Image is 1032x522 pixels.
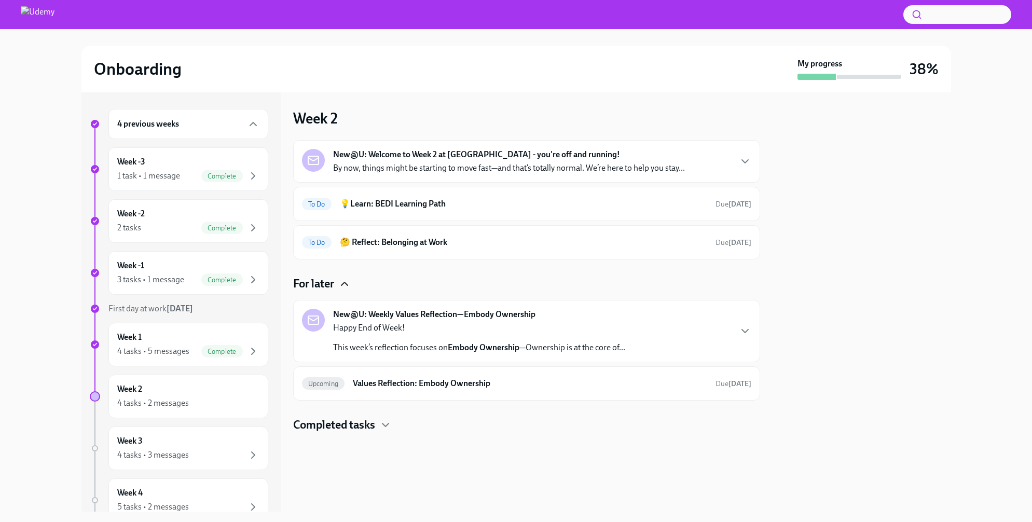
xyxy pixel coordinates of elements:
[302,380,345,388] span: Upcoming
[90,251,268,295] a: Week -13 tasks • 1 messageComplete
[117,346,189,357] div: 4 tasks • 5 messages
[302,239,332,246] span: To Do
[117,222,141,233] div: 2 tasks
[448,342,519,352] strong: Embody Ownership
[117,274,184,285] div: 3 tasks • 1 message
[117,449,189,461] div: 4 tasks • 3 messages
[333,342,625,353] p: This week’s reflection focuses on —Ownership is at the core of...
[94,59,182,79] h2: Onboarding
[108,109,268,139] div: 4 previous weeks
[90,478,268,522] a: Week 45 tasks • 2 messages
[728,379,751,388] strong: [DATE]
[117,170,180,182] div: 1 task • 1 message
[728,238,751,247] strong: [DATE]
[715,238,751,248] span: September 20th, 2025 11:00
[715,379,751,389] span: September 21st, 2025 11:00
[715,200,751,209] span: Due
[353,378,707,389] h6: Values Reflection: Embody Ownership
[797,58,842,70] strong: My progress
[302,234,751,251] a: To Do🤔 Reflect: Belonging at WorkDue[DATE]
[117,501,189,513] div: 5 tasks • 2 messages
[333,322,625,334] p: Happy End of Week!
[201,224,243,232] span: Complete
[333,162,685,174] p: By now, things might be starting to move fast—and that’s totally normal. We’re here to help you s...
[117,260,144,271] h6: Week -1
[90,199,268,243] a: Week -22 tasksComplete
[293,417,760,433] div: Completed tasks
[90,147,268,191] a: Week -31 task • 1 messageComplete
[910,60,939,78] h3: 38%
[117,487,143,499] h6: Week 4
[201,348,243,355] span: Complete
[117,383,142,395] h6: Week 2
[728,200,751,209] strong: [DATE]
[293,417,375,433] h4: Completed tasks
[715,379,751,388] span: Due
[302,200,332,208] span: To Do
[117,332,142,343] h6: Week 1
[117,397,189,409] div: 4 tasks • 2 messages
[90,303,268,314] a: First day at work[DATE]
[117,156,145,168] h6: Week -3
[117,208,145,219] h6: Week -2
[715,199,751,209] span: September 20th, 2025 11:00
[90,323,268,366] a: Week 14 tasks • 5 messagesComplete
[333,309,535,320] strong: New@U: Weekly Values Reflection—Embody Ownership
[293,276,334,292] h4: For later
[201,172,243,180] span: Complete
[302,375,751,392] a: UpcomingValues Reflection: Embody OwnershipDue[DATE]
[302,196,751,212] a: To Do💡Learn: BEDI Learning PathDue[DATE]
[167,304,193,313] strong: [DATE]
[117,435,143,447] h6: Week 3
[201,276,243,284] span: Complete
[117,118,179,130] h6: 4 previous weeks
[90,427,268,470] a: Week 34 tasks • 3 messages
[340,198,707,210] h6: 💡Learn: BEDI Learning Path
[21,6,54,23] img: Udemy
[333,149,620,160] strong: New@U: Welcome to Week 2 at [GEOGRAPHIC_DATA] - you're off and running!
[108,304,193,313] span: First day at work
[293,276,760,292] div: For later
[340,237,707,248] h6: 🤔 Reflect: Belonging at Work
[715,238,751,247] span: Due
[90,375,268,418] a: Week 24 tasks • 2 messages
[293,109,338,128] h3: Week 2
